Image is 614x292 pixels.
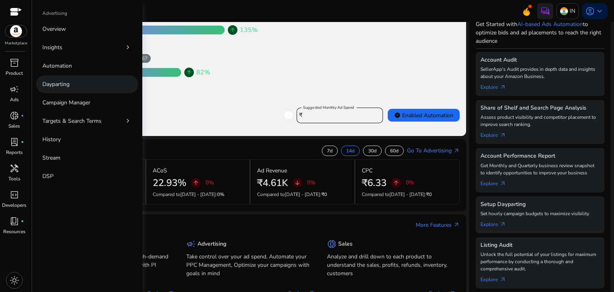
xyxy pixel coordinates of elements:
p: Get Monthly and Quarterly business review snapshot to identify opportunities to improve your busi... [480,162,600,176]
p: Sales [8,122,20,130]
p: DSP [42,172,54,180]
span: campaign [186,239,196,249]
p: Unlock the full potential of your listings for maximum performance by conducting a thorough and c... [480,251,600,272]
img: amazon.svg [5,25,27,37]
p: 14d [346,148,355,154]
h5: Account Performance Report [480,153,600,160]
a: Explorearrow_outward [480,80,512,91]
span: arrow_upward [186,69,192,76]
span: ₹0 [426,191,432,198]
p: Product [6,70,23,77]
button: verifiedEnabled Automation [388,109,460,122]
span: arrow_outward [500,132,506,138]
span: Enabled Automation [394,111,453,120]
span: donut_small [10,111,19,120]
img: in.svg [560,7,568,15]
span: chevron_right [124,117,132,125]
a: More Featuresarrow_outward [416,221,460,229]
p: Resources [3,228,26,235]
span: [DATE] - [DATE] [180,191,216,198]
a: Explorearrow_outward [480,128,512,139]
p: Targets & Search Terms [42,117,102,125]
p: Set hourly campaign budgets to maximize visibility [480,210,600,217]
p: Assess product visibility and competitor placement to improve search ranking. [480,114,600,128]
span: arrow_outward [500,221,506,228]
span: fiber_manual_record [21,220,24,223]
span: arrow_outward [453,222,460,228]
span: verified [394,112,401,118]
span: 0% [217,191,224,198]
span: ₹0 [321,191,327,198]
p: Get Started with to optimize bids and ad placements to reach the right audience [476,20,604,45]
span: arrow_downward [294,180,301,186]
span: ₹ [299,111,302,119]
span: book_4 [10,216,19,226]
span: [DATE] - [DATE] [285,191,320,198]
span: keyboard_arrow_down [595,6,604,16]
span: arrow_outward [500,84,506,90]
h5: Listing Audit [480,242,600,249]
div: 167 [139,55,151,62]
span: light_mode [10,276,19,285]
span: donut_small [327,239,337,249]
h2: ₹6.33 [362,177,387,189]
p: Automation [42,62,72,70]
p: Analyze and drill down to each product to understand the sales, profits, refunds, inventory, cust... [327,252,456,278]
p: Advertising [42,10,67,17]
p: 7d [327,148,333,154]
a: Explorearrow_outward [480,217,512,228]
p: Campaign Manager [42,98,90,107]
span: info [284,110,293,120]
span: code_blocks [10,190,19,200]
span: arrow_outward [500,276,506,283]
span: arrow_upward [393,180,399,186]
span: arrow_outward [500,180,506,187]
p: 0% [406,180,414,186]
h5: Account Audit [480,57,600,64]
span: chevron_right [124,43,132,51]
h5: Setup Dayparting [480,201,600,208]
p: Ads [10,96,19,103]
a: Explorearrow_outward [480,176,512,188]
span: account_circle [585,6,595,16]
p: Reports [6,149,23,156]
p: Compared to : [153,191,243,198]
mat-label: Suggested Monthly Ad Spend [303,105,354,110]
span: fiber_manual_record [21,114,24,117]
a: Explorearrow_outward [480,272,512,284]
p: SellerApp's Audit provides in depth data and insights about your Amazon Business. [480,66,600,80]
h2: 22.93% [153,177,186,189]
p: Take control over your ad spend, Automate your PPC Management, Optimize your campaigns with goals... [186,252,315,278]
span: [DATE] - [DATE] [389,191,425,198]
p: Marketplace [5,40,27,46]
span: arrow_outward [453,148,460,154]
span: 82% [196,68,210,77]
h2: ₹4.61K [257,177,288,189]
p: 60d [390,148,399,154]
p: 0% [307,180,315,186]
p: Overview [42,25,66,33]
h5: Advertising [197,241,226,248]
p: ACoS [153,166,167,175]
a: Go To Advertisingarrow_outward [407,146,460,155]
span: campaign [10,84,19,94]
p: Tools [8,175,20,182]
p: 0% [205,180,214,186]
p: CPC [362,166,373,175]
p: Dayparting [42,80,70,88]
span: fiber_manual_record [21,140,24,144]
p: IN [570,4,575,18]
p: Compared to : [257,191,348,198]
p: Developers [2,202,26,209]
h5: Sales [338,241,353,248]
span: arrow_upward [193,180,199,186]
span: 135% [240,25,258,35]
p: Compared to : [362,191,453,198]
p: Stream [42,154,60,162]
span: arrow_upward [229,27,236,33]
span: handyman [10,164,19,173]
p: Insights [42,43,62,52]
h5: Share of Shelf and Search Page Analysis [480,105,600,112]
span: inventory_2 [10,58,19,68]
p: History [42,135,61,144]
